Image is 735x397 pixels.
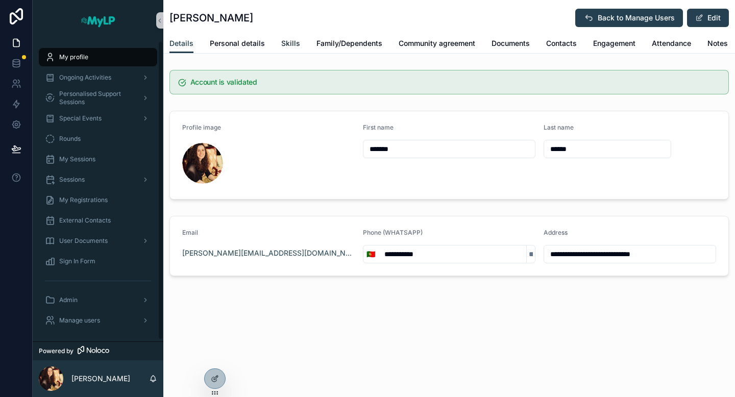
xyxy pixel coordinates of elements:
span: Manage users [59,316,100,325]
span: My profile [59,53,88,61]
a: Sessions [39,170,157,189]
span: Contacts [546,38,577,48]
span: Sessions [59,176,85,184]
span: Family/Dependents [316,38,382,48]
span: My Sessions [59,155,95,163]
h5: Account is validated [190,79,720,86]
a: Community agreement [399,34,475,55]
a: My profile [39,48,157,66]
a: Notes [707,34,728,55]
a: My Sessions [39,150,157,168]
span: First name [363,123,394,131]
span: Special Events [59,114,102,122]
a: Ongoing Activities [39,68,157,87]
span: Profile image [182,123,221,131]
span: Community agreement [399,38,475,48]
span: User Documents [59,237,108,245]
button: Edit [687,9,729,27]
span: Powered by [39,347,73,355]
span: Skills [281,38,300,48]
div: scrollable content [33,41,163,341]
span: Documents [492,38,530,48]
a: Special Events [39,109,157,128]
a: Details [169,34,193,54]
span: Rounds [59,135,81,143]
span: Ongoing Activities [59,73,111,82]
span: My Registrations [59,196,108,204]
span: Back to Manage Users [598,13,675,23]
a: Family/Dependents [316,34,382,55]
a: Engagement [593,34,635,55]
span: Sign In Form [59,257,95,265]
span: 🇵🇹 [366,249,375,259]
a: Skills [281,34,300,55]
a: My Registrations [39,191,157,209]
span: Email [182,229,198,236]
span: Notes [707,38,728,48]
a: Admin [39,291,157,309]
span: Engagement [593,38,635,48]
span: Personal details [210,38,265,48]
span: Details [169,38,193,48]
img: App logo [80,12,116,29]
a: Documents [492,34,530,55]
span: Personalised Support Sessions [59,90,134,106]
a: Personalised Support Sessions [39,89,157,107]
span: Last name [544,123,574,131]
span: External Contacts [59,216,111,225]
a: Personal details [210,34,265,55]
a: Manage users [39,311,157,330]
span: Admin [59,296,78,304]
button: Select Button [363,245,378,263]
a: [PERSON_NAME][EMAIL_ADDRESS][DOMAIN_NAME] [182,248,355,258]
span: Attendance [652,38,691,48]
a: Rounds [39,130,157,148]
span: Address [544,229,568,236]
p: [PERSON_NAME] [71,374,130,384]
span: Phone (WHATSAPP) [363,229,423,236]
a: External Contacts [39,211,157,230]
a: Sign In Form [39,252,157,270]
a: User Documents [39,232,157,250]
a: Attendance [652,34,691,55]
a: Powered by [33,341,163,360]
button: Back to Manage Users [575,9,683,27]
a: Contacts [546,34,577,55]
h1: [PERSON_NAME] [169,11,253,25]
